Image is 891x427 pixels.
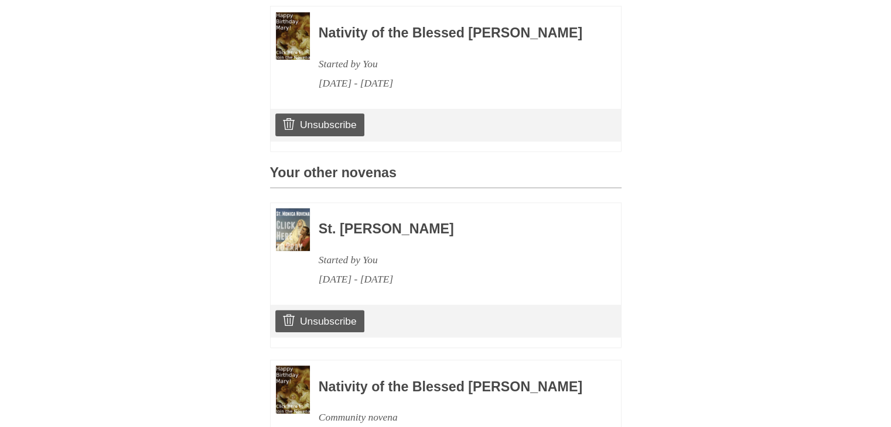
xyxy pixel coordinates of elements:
img: Novena image [276,12,310,60]
img: Novena image [276,208,310,251]
div: Community novena [319,408,589,427]
div: Started by You [319,54,589,74]
a: Unsubscribe [275,113,364,136]
a: Unsubscribe [275,310,364,332]
div: [DATE] - [DATE] [319,74,589,93]
div: Started by You [319,250,589,270]
h3: Your other novenas [270,166,622,188]
img: Novena image [276,366,310,414]
div: [DATE] - [DATE] [319,270,589,289]
h3: St. [PERSON_NAME] [319,222,589,237]
h3: Nativity of the Blessed [PERSON_NAME] [319,380,589,395]
h3: Nativity of the Blessed [PERSON_NAME] [319,26,589,41]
